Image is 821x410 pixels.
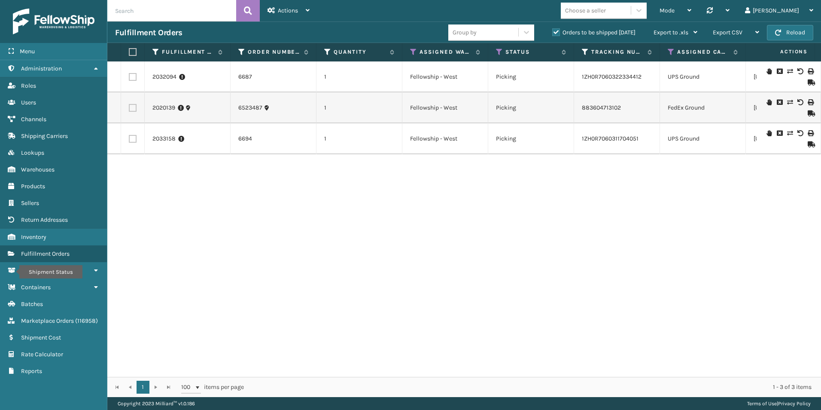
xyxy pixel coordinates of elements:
[21,82,36,89] span: Roles
[118,397,195,410] p: Copyright 2023 Milliard™ v 1.0.186
[660,92,746,123] td: FedEx Ground
[778,401,811,407] a: Privacy Policy
[21,367,42,375] span: Reports
[402,123,488,154] td: Fellowship - West
[797,130,803,136] i: Void Label
[808,130,813,136] i: Print Label
[747,397,811,410] div: |
[21,216,68,223] span: Return Addresses
[20,48,35,55] span: Menu
[488,92,574,123] td: Picking
[21,132,68,140] span: Shipping Carriers
[654,29,688,36] span: Export to .xls
[747,401,777,407] a: Terms of Use
[777,99,782,105] i: Cancel Fulfillment Order
[21,267,66,274] span: Shipment Status
[660,123,746,154] td: UPS Ground
[797,99,803,105] i: Void Label
[787,130,792,136] i: Change shipping
[766,99,772,105] i: On Hold
[766,68,772,74] i: On Hold
[402,92,488,123] td: Fellowship - West
[152,135,176,143] a: 2033158
[21,250,70,257] span: Fulfillment Orders
[766,130,772,136] i: On Hold
[402,61,488,92] td: Fellowship - West
[582,135,639,142] a: 1ZH0R7060311704051
[797,68,803,74] i: Void Label
[808,99,813,105] i: Print Label
[238,73,252,81] a: 6687
[677,48,729,56] label: Assigned Carrier Service
[21,99,36,106] span: Users
[777,130,782,136] i: Cancel Fulfillment Order
[488,61,574,92] td: Picking
[152,73,176,81] a: 2032094
[316,92,402,123] td: 1
[767,25,813,40] button: Reload
[115,28,182,38] h3: Fulfillment Orders
[582,73,642,80] a: 1ZH0R7060322334412
[420,48,471,56] label: Assigned Warehouse
[582,104,621,111] a: 883604713102
[334,48,386,56] label: Quantity
[787,68,792,74] i: Change shipping
[278,7,298,14] span: Actions
[808,80,813,86] i: Mark as Shipped
[808,110,813,116] i: Mark as Shipped
[660,61,746,92] td: UPS Ground
[238,104,262,112] a: 6523487
[248,48,300,56] label: Order Number
[75,317,98,324] span: ( 116958 )
[137,381,149,394] a: 1
[488,123,574,154] td: Picking
[21,199,39,207] span: Sellers
[713,29,742,36] span: Export CSV
[21,233,46,241] span: Inventory
[21,116,46,123] span: Channels
[152,104,175,112] a: 2020139
[316,123,402,154] td: 1
[162,48,214,56] label: Fulfillment Order Id
[21,65,62,72] span: Administration
[21,300,43,308] span: Batches
[505,48,557,56] label: Status
[787,99,792,105] i: Change shipping
[181,383,194,392] span: 100
[21,284,51,291] span: Containers
[21,351,63,358] span: Rate Calculator
[552,29,636,36] label: Orders to be shipped [DATE]
[21,334,61,341] span: Shipment Cost
[808,68,813,74] i: Print Label
[21,183,45,190] span: Products
[808,141,813,147] i: Mark as Shipped
[660,7,675,14] span: Mode
[316,61,402,92] td: 1
[181,381,244,394] span: items per page
[591,48,643,56] label: Tracking Number
[238,135,252,143] a: 6694
[565,6,606,15] div: Choose a seller
[256,383,812,392] div: 1 - 3 of 3 items
[21,317,74,324] span: Marketplace Orders
[21,166,55,173] span: Warehouses
[453,28,477,37] div: Group by
[753,45,813,59] span: Actions
[21,149,44,156] span: Lookups
[777,68,782,74] i: Cancel Fulfillment Order
[13,9,94,34] img: logo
